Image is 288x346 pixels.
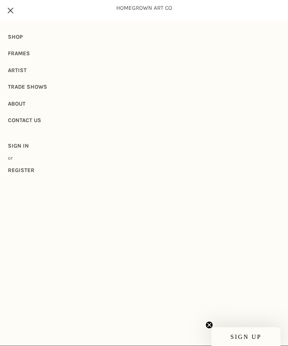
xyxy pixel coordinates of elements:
span: Toggle menu [7,10,14,11]
a: Frames [8,45,280,62]
li: or [8,137,280,179]
a: Artist [8,62,280,79]
a: Shop [8,29,280,45]
a: Contact Us [8,112,280,128]
a: Trade Shows [8,79,280,95]
span: SIGN UP [231,334,262,340]
button: Close teaser [205,321,213,329]
a: Sign in [8,137,280,154]
div: SIGN UPClose teaser [211,327,280,346]
a: Register [8,162,280,178]
a: About [8,95,280,112]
